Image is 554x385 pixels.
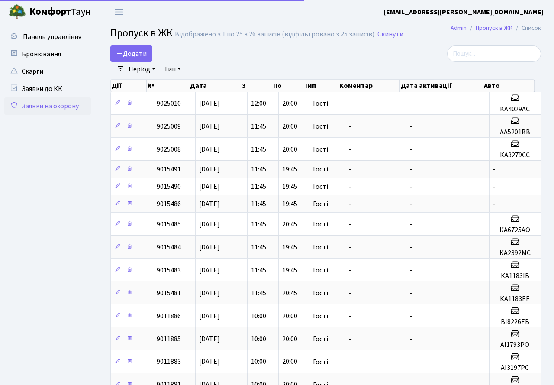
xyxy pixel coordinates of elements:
span: - [410,199,412,209]
a: Заявки до КК [4,80,91,97]
h5: АІ1793РО [493,341,537,349]
span: 20:45 [282,288,297,298]
span: - [410,243,412,252]
h5: АІ3197РС [493,364,537,372]
span: 20:45 [282,220,297,229]
span: 9025009 [157,122,181,131]
span: - [348,165,351,174]
span: 20:00 [282,311,297,321]
h5: КА2392МС [493,249,537,257]
span: Гості [313,123,328,130]
span: 9015490 [157,182,181,191]
span: Гості [313,244,328,251]
div: Відображено з 1 по 25 з 26 записів (відфільтровано з 25 записів). [175,30,376,39]
span: 9011883 [157,357,181,367]
span: [DATE] [199,265,220,275]
span: - [410,334,412,344]
span: 20:00 [282,99,297,108]
span: Гості [313,201,328,207]
span: - [348,99,351,108]
span: Гості [313,336,328,343]
span: 10:00 [251,311,266,321]
span: - [348,145,351,154]
span: 11:45 [251,265,266,275]
span: 10:00 [251,357,266,367]
a: Заявки на охорону [4,97,91,115]
span: - [348,357,351,367]
span: [DATE] [199,357,220,367]
span: - [410,145,412,154]
div: Опитування щодо паркування в ЖК «Комфорт Таун» [405,11,545,59]
span: Гості [313,359,328,366]
span: Гості [313,221,328,228]
div: × [535,12,544,20]
span: Пропуск в ЖК [110,26,173,41]
span: 9015481 [157,288,181,298]
h5: АА5201ВВ [493,128,537,136]
a: [EMAIL_ADDRESS][PERSON_NAME][DOMAIN_NAME] [384,7,544,17]
span: 20:00 [282,145,297,154]
span: - [410,182,412,191]
span: - [410,311,412,321]
img: logo.png [9,3,26,21]
a: Додати [110,45,152,62]
a: Голосувати [414,44,536,54]
a: Скарги [4,63,91,80]
a: Скинути [377,30,403,39]
span: [DATE] [199,220,220,229]
span: - [348,265,351,275]
span: - [348,220,351,229]
span: Гості [313,100,328,107]
span: - [410,220,412,229]
a: Тип [161,62,184,77]
h5: КА1183ЕЕ [493,295,537,303]
th: № [147,80,189,92]
span: 10:00 [251,334,266,344]
a: Панель управління [4,28,91,45]
span: 20:00 [282,334,297,344]
th: Тип [303,80,338,92]
span: 9015483 [157,265,181,275]
span: - [348,199,351,209]
span: 11:45 [251,145,266,154]
span: [DATE] [199,122,220,131]
span: Гості [313,313,328,320]
span: - [493,165,496,174]
th: Коментар [338,80,400,92]
th: Авто [483,80,535,92]
span: - [348,311,351,321]
span: - [493,199,496,209]
button: Переключити навігацію [108,5,130,19]
a: Період [125,62,159,77]
span: 19:45 [282,182,297,191]
span: 9025010 [157,99,181,108]
span: [DATE] [199,182,220,191]
span: - [410,165,412,174]
th: Дії [111,80,147,92]
span: 11:45 [251,243,266,252]
span: 9011886 [157,311,181,321]
a: Бронювання [4,45,91,63]
span: 9015484 [157,243,181,252]
span: 11:45 [251,165,266,174]
span: - [348,122,351,131]
span: Гості [313,146,328,153]
span: Гості [313,290,328,297]
h5: ВІ8226ЕВ [493,318,537,326]
th: Дата [189,80,241,92]
span: 19:45 [282,165,297,174]
span: - [410,122,412,131]
th: З [241,80,272,92]
span: - [410,357,412,367]
span: Додати [116,49,147,58]
span: 11:45 [251,199,266,209]
span: - [348,243,351,252]
div: × [535,63,544,71]
span: Гості [313,267,328,274]
span: [DATE] [199,243,220,252]
span: [DATE] [199,99,220,108]
span: 19:45 [282,243,297,252]
span: 11:45 [251,288,266,298]
span: 19:45 [282,265,297,275]
span: 9015485 [157,220,181,229]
